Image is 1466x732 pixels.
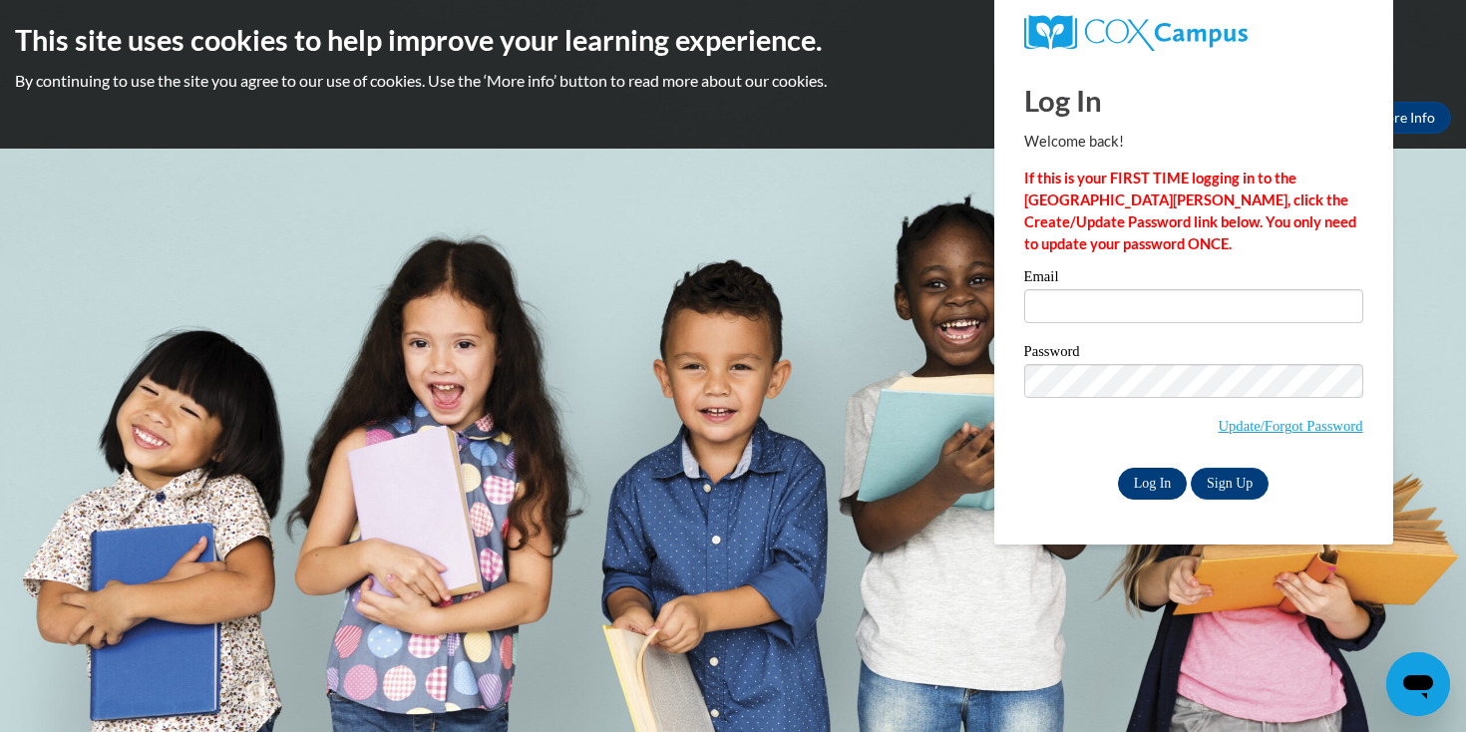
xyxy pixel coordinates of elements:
[15,70,1451,92] p: By continuing to use the site you agree to our use of cookies. Use the ‘More info’ button to read...
[1386,652,1450,716] iframe: Button to launch messaging window
[1218,418,1362,434] a: Update/Forgot Password
[1118,468,1188,500] input: Log In
[1024,80,1363,121] h1: Log In
[1357,102,1451,134] a: More Info
[1024,170,1356,252] strong: If this is your FIRST TIME logging in to the [GEOGRAPHIC_DATA][PERSON_NAME], click the Create/Upd...
[15,20,1451,60] h2: This site uses cookies to help improve your learning experience.
[1024,15,1363,51] a: COX Campus
[1191,468,1269,500] a: Sign Up
[1024,15,1248,51] img: COX Campus
[1024,131,1363,153] p: Welcome back!
[1024,344,1363,364] label: Password
[1024,269,1363,289] label: Email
